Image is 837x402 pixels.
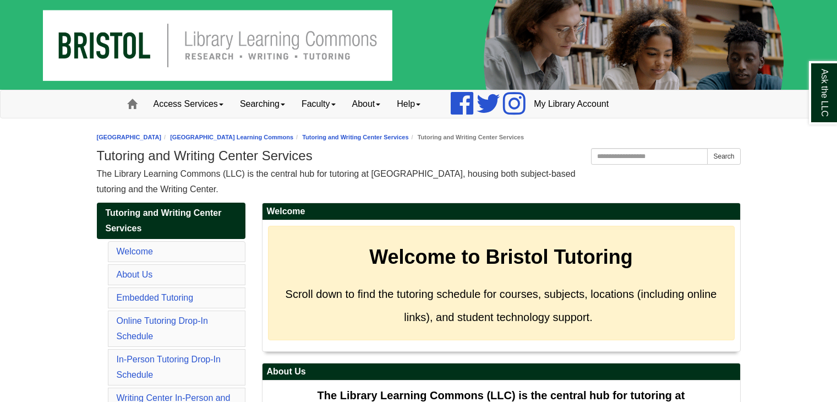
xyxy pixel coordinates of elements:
span: The Library Learning Commons (LLC) is the central hub for tutoring at [GEOGRAPHIC_DATA], housing ... [97,169,576,194]
button: Search [707,148,740,165]
a: My Library Account [526,90,617,118]
a: Welcome [117,247,153,256]
a: Tutoring and Writing Center Services [302,134,408,140]
a: Embedded Tutoring [117,293,194,302]
a: Searching [232,90,293,118]
a: [GEOGRAPHIC_DATA] [97,134,162,140]
h1: Tutoring and Writing Center Services [97,148,741,164]
a: Help [389,90,429,118]
a: Tutoring and Writing Center Services [97,203,245,239]
a: About [344,90,389,118]
h2: About Us [262,363,740,381]
a: About Us [117,270,153,279]
a: Online Tutoring Drop-In Schedule [117,316,208,341]
span: Tutoring and Writing Center Services [106,208,222,233]
h2: Welcome [262,203,740,220]
a: Faculty [293,90,344,118]
strong: Welcome to Bristol Tutoring [369,246,633,268]
a: In-Person Tutoring Drop-In Schedule [117,355,221,379]
a: [GEOGRAPHIC_DATA] Learning Commons [170,134,293,140]
nav: breadcrumb [97,132,741,143]
a: Access Services [145,90,232,118]
span: Scroll down to find the tutoring schedule for courses, subjects, locations (including online link... [286,288,717,323]
li: Tutoring and Writing Center Services [409,132,524,143]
